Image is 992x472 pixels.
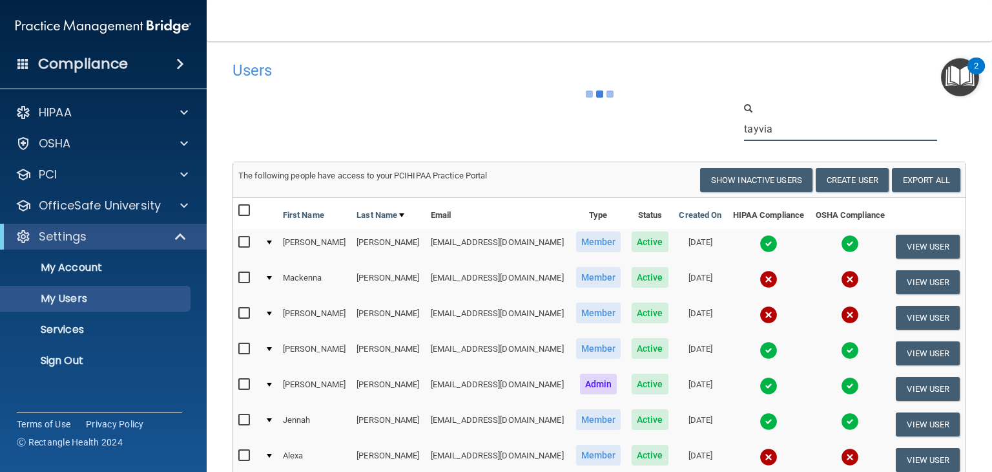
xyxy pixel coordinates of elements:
h4: Users [232,62,652,79]
td: [EMAIL_ADDRESS][DOMAIN_NAME] [426,336,570,371]
button: View User [896,377,960,401]
p: Settings [39,229,87,244]
td: [PERSON_NAME] [351,229,426,264]
p: Services [8,323,185,336]
span: Active [632,338,668,359]
img: cross.ca9f0e7f.svg [759,448,778,466]
img: cross.ca9f0e7f.svg [841,448,859,466]
td: [DATE] [674,229,727,264]
img: tick.e7d51cea.svg [759,341,778,359]
td: [PERSON_NAME] [351,336,426,371]
span: Member [576,267,621,288]
img: PMB logo [15,14,191,39]
td: [EMAIL_ADDRESS][DOMAIN_NAME] [426,407,570,442]
th: OSHA Compliance [810,198,891,229]
a: OfficeSafe University [15,198,188,213]
button: Create User [816,168,889,192]
p: PCI [39,167,57,182]
p: My Account [8,261,185,274]
td: [DATE] [674,300,727,336]
p: Sign Out [8,354,185,367]
img: cross.ca9f0e7f.svg [841,270,859,288]
h4: Compliance [38,55,128,73]
span: Member [576,338,621,359]
span: The following people have access to your PCIHIPAA Practice Portal [238,171,488,180]
p: OfficeSafe University [39,198,161,213]
a: Last Name [356,208,404,223]
p: OSHA [39,136,71,151]
a: Created On [679,208,721,223]
th: HIPAA Compliance [727,198,810,229]
button: Open Resource Center, 2 new notifications [941,58,979,96]
td: [DATE] [674,407,727,442]
td: [EMAIL_ADDRESS][DOMAIN_NAME] [426,229,570,264]
input: Search [744,117,937,141]
button: Show Inactive Users [700,168,812,192]
img: cross.ca9f0e7f.svg [841,306,859,324]
span: Member [576,231,621,252]
span: Active [632,303,668,323]
img: tick.e7d51cea.svg [759,377,778,395]
td: [EMAIL_ADDRESS][DOMAIN_NAME] [426,264,570,300]
div: 2 [974,66,978,83]
a: OSHA [15,136,188,151]
button: View User [896,448,960,472]
td: [PERSON_NAME] [351,264,426,300]
td: [PERSON_NAME] [278,336,352,371]
span: Ⓒ Rectangle Health 2024 [17,436,123,449]
td: [PERSON_NAME] [278,229,352,264]
img: tick.e7d51cea.svg [841,341,859,359]
span: Member [576,445,621,466]
span: Member [576,409,621,430]
td: [PERSON_NAME] [278,300,352,336]
span: Active [632,267,668,288]
a: Export All [892,168,960,192]
span: Active [632,231,668,252]
td: [EMAIL_ADDRESS][DOMAIN_NAME] [426,371,570,407]
td: Jennah [278,407,352,442]
span: Admin [580,374,617,394]
p: My Users [8,292,185,305]
img: tick.e7d51cea.svg [841,377,859,395]
img: tick.e7d51cea.svg [841,413,859,431]
span: Member [576,303,621,323]
a: Terms of Use [17,418,70,431]
img: tick.e7d51cea.svg [759,235,778,253]
td: [PERSON_NAME] [351,300,426,336]
th: Status [626,198,674,229]
td: [DATE] [674,371,727,407]
td: [DATE] [674,264,727,300]
th: Email [426,198,570,229]
img: cross.ca9f0e7f.svg [759,306,778,324]
td: Mackenna [278,264,352,300]
td: [PERSON_NAME] [351,407,426,442]
a: Privacy Policy [86,418,144,431]
button: View User [896,235,960,259]
button: View User [896,341,960,365]
span: Active [632,374,668,394]
img: tick.e7d51cea.svg [841,235,859,253]
button: View User [896,306,960,330]
a: First Name [283,208,324,223]
td: [EMAIL_ADDRESS][DOMAIN_NAME] [426,300,570,336]
a: PCI [15,167,188,182]
td: [DATE] [674,336,727,371]
img: ajax-loader.4d491dd7.gif [586,91,614,98]
a: Settings [15,229,187,244]
button: View User [896,270,960,294]
img: cross.ca9f0e7f.svg [759,270,778,288]
td: [PERSON_NAME] [278,371,352,407]
span: Active [632,409,668,430]
img: tick.e7d51cea.svg [759,413,778,431]
p: HIPAA [39,105,72,120]
span: Active [632,445,668,466]
a: HIPAA [15,105,188,120]
th: Type [570,198,626,229]
button: View User [896,413,960,436]
td: [PERSON_NAME] [351,371,426,407]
